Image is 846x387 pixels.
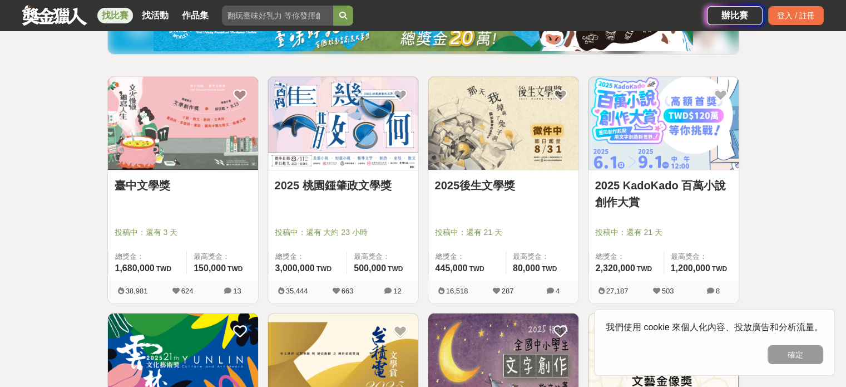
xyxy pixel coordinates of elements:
span: TWD [388,265,403,273]
span: 最高獎金： [194,251,251,262]
img: Cover Image [428,77,578,170]
span: 8 [716,287,720,295]
span: 624 [181,287,194,295]
img: Cover Image [268,77,418,170]
span: 總獎金： [596,251,657,262]
span: 投稿中：還有 大約 23 小時 [275,227,412,238]
span: 投稿中：還有 21 天 [595,227,732,238]
img: Cover Image [108,77,258,170]
span: 503 [662,287,674,295]
a: 找活動 [137,8,173,23]
span: 總獎金： [275,251,340,262]
span: 3,000,000 [275,263,315,273]
span: 500,000 [354,263,386,273]
span: 80,000 [513,263,540,273]
span: 最高獎金： [513,251,572,262]
span: 16,518 [446,287,468,295]
span: 4 [556,287,560,295]
a: 2025後生文學獎 [435,177,572,194]
span: 38,981 [126,287,148,295]
span: TWD [542,265,557,273]
div: 登入 / 註冊 [768,6,824,25]
span: 13 [233,287,241,295]
span: 1,680,000 [115,263,155,273]
span: 我們使用 cookie 來個人化內容、投放廣告和分析流量。 [606,322,823,332]
span: TWD [156,265,171,273]
span: TWD [712,265,727,273]
span: 最高獎金： [671,251,732,262]
span: 投稿中：還有 21 天 [435,227,572,238]
span: 2,320,000 [596,263,635,273]
span: 投稿中：還有 3 天 [115,227,251,238]
a: 作品集 [177,8,213,23]
span: 445,000 [436,263,468,273]
a: 辦比賽 [707,6,763,25]
span: TWD [227,265,243,273]
button: 確定 [768,345,823,364]
span: 35,444 [286,287,308,295]
a: 2025 KadoKado 百萬小說創作大賞 [595,177,732,210]
img: Cover Image [588,77,739,170]
span: 27,187 [606,287,629,295]
span: 總獎金： [115,251,180,262]
span: 1,200,000 [671,263,710,273]
a: 2025 桃園鍾肇政文學獎 [275,177,412,194]
a: 臺中文學獎 [115,177,251,194]
span: 150,000 [194,263,226,273]
a: 找比賽 [97,8,133,23]
span: 663 [342,287,354,295]
span: 總獎金： [436,251,499,262]
span: TWD [316,265,332,273]
span: TWD [637,265,652,273]
input: 翻玩臺味好乳力 等你發揮創意！ [222,6,333,26]
span: TWD [469,265,484,273]
span: 287 [502,287,514,295]
span: 最高獎金： [354,251,411,262]
span: 12 [393,287,401,295]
